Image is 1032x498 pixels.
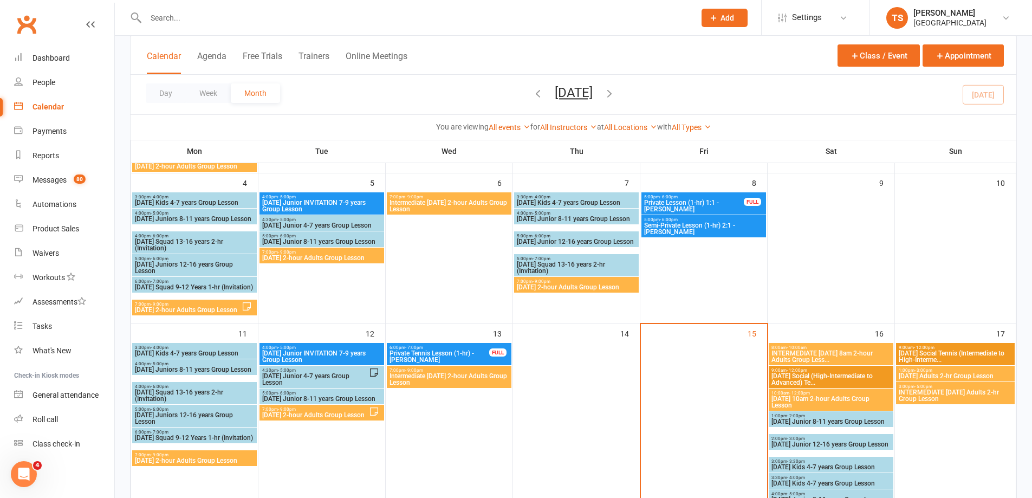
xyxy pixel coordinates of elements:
span: - 12:00pm [789,391,810,396]
div: [PERSON_NAME] [913,8,986,18]
span: [DATE] 2-hour Adults Group Lesson [134,163,255,170]
span: - 6:00pm [660,195,678,199]
span: - 7:00pm [533,256,550,261]
span: 7:00pm [262,407,369,412]
button: Day [146,83,186,103]
span: - 6:00pm [151,256,168,261]
span: 1:00pm [898,368,1012,373]
strong: at [597,122,604,131]
span: - 3:00pm [787,436,805,441]
div: 15 [748,324,767,342]
span: 80 [74,174,86,184]
span: 4:00pm [262,195,382,199]
span: - 7:00pm [405,345,423,350]
a: Dashboard [14,46,114,70]
span: [DATE] Kids 4-7 years Group Lesson [771,480,891,487]
span: - 4:00pm [151,345,168,350]
span: 2:00pm [771,436,891,441]
th: Mon [131,140,258,163]
span: [DATE] Junior 8-11 years Group Lesson [771,418,891,425]
a: Roll call [14,408,114,432]
span: 5:00pm [134,256,255,261]
span: 6:00pm [389,345,490,350]
button: Online Meetings [346,51,407,74]
span: - 5:00pm [278,217,296,222]
span: 3:00pm [771,459,891,464]
span: Intermediate [DATE] 2-hour Adults Group Lesson [389,373,509,386]
span: [DATE] Social Tennis (Intermediate to High-Interme... [898,350,1012,363]
strong: with [657,122,672,131]
span: 7:00pm [389,195,509,199]
div: 17 [996,324,1016,342]
div: People [33,78,55,87]
span: - 6:00pm [151,234,168,238]
div: 10 [996,173,1016,191]
span: Private Tennis Lesson (1-hr) - [PERSON_NAME] [389,350,490,363]
span: - 5:00pm [914,384,932,389]
a: Messages 80 [14,168,114,192]
span: [DATE] Junior INVITATION 7-9 years Group Lesson [262,350,382,363]
a: Payments [14,119,114,144]
span: - 12:00pm [787,368,807,373]
div: 4 [243,173,258,191]
span: [DATE] Junior 8-11 years Group Lesson [262,238,382,245]
iframe: Intercom live chat [11,461,37,487]
span: 3:30pm [516,195,637,199]
span: 4:00pm [134,361,255,366]
span: 7:00pm [262,250,382,255]
div: Assessments [33,297,86,306]
a: All Types [672,123,711,132]
span: [DATE] 10am 2-hour Adults Group Lesson [771,396,891,409]
div: 8 [752,173,767,191]
div: Product Sales [33,224,79,233]
div: Payments [33,127,67,135]
span: - 5:00pm [151,361,168,366]
span: - 4:00pm [533,195,550,199]
th: Sun [895,140,1016,163]
div: General attendance [33,391,99,399]
a: Product Sales [14,217,114,241]
button: Class / Event [838,44,920,67]
a: Workouts [14,266,114,290]
div: 14 [620,324,640,342]
a: General attendance kiosk mode [14,383,114,408]
a: Reports [14,144,114,168]
span: 4:00pm [262,345,382,350]
span: [DATE] Juniors 8-11 years Group Lesson [134,366,255,373]
span: 4:00pm [134,234,255,238]
button: Week [186,83,231,103]
span: 7:00pm [389,368,509,373]
span: [DATE] Junior 12-16 years Group Lesson [516,238,637,245]
div: 16 [875,324,894,342]
div: Tasks [33,322,52,331]
span: 9:00am [898,345,1012,350]
th: Sat [768,140,895,163]
a: Tasks [14,314,114,339]
span: [DATE] Squad 13-16 years 2-hr (Invitation) [134,389,255,402]
span: 1:00pm [771,413,891,418]
div: Reports [33,151,59,160]
th: Tue [258,140,386,163]
span: 5:00pm [262,391,382,396]
a: Class kiosk mode [14,432,114,456]
span: [DATE] Juniors 8-11 years Group Lesson [134,216,255,222]
div: 7 [625,173,640,191]
div: 13 [493,324,512,342]
a: Calendar [14,95,114,119]
div: 11 [238,324,258,342]
span: - 6:00pm [151,384,168,389]
span: [DATE] Kids 4-7 years Group Lesson [516,199,637,206]
a: Automations [14,192,114,217]
span: - 9:00pm [533,279,550,284]
span: [DATE] Squad 13-16 years 2-hr (Invitation) [516,261,637,274]
span: - 5:00pm [151,211,168,216]
div: Roll call [33,415,58,424]
span: [DATE] Junior 12-16 years Group Lesson [771,441,891,448]
span: [DATE] 2-hour Adults Group Lesson [262,255,382,261]
span: [DATE] Junior INVITATION 7-9 years Group Lesson [262,199,382,212]
span: - 7:00pm [151,279,168,284]
span: Intermediate [DATE] 2-hour Adults Group Lesson [389,199,509,212]
a: Waivers [14,241,114,266]
span: [DATE] Adults 2-hr Group Lesson [898,373,1012,379]
span: - 5:00pm [533,211,550,216]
